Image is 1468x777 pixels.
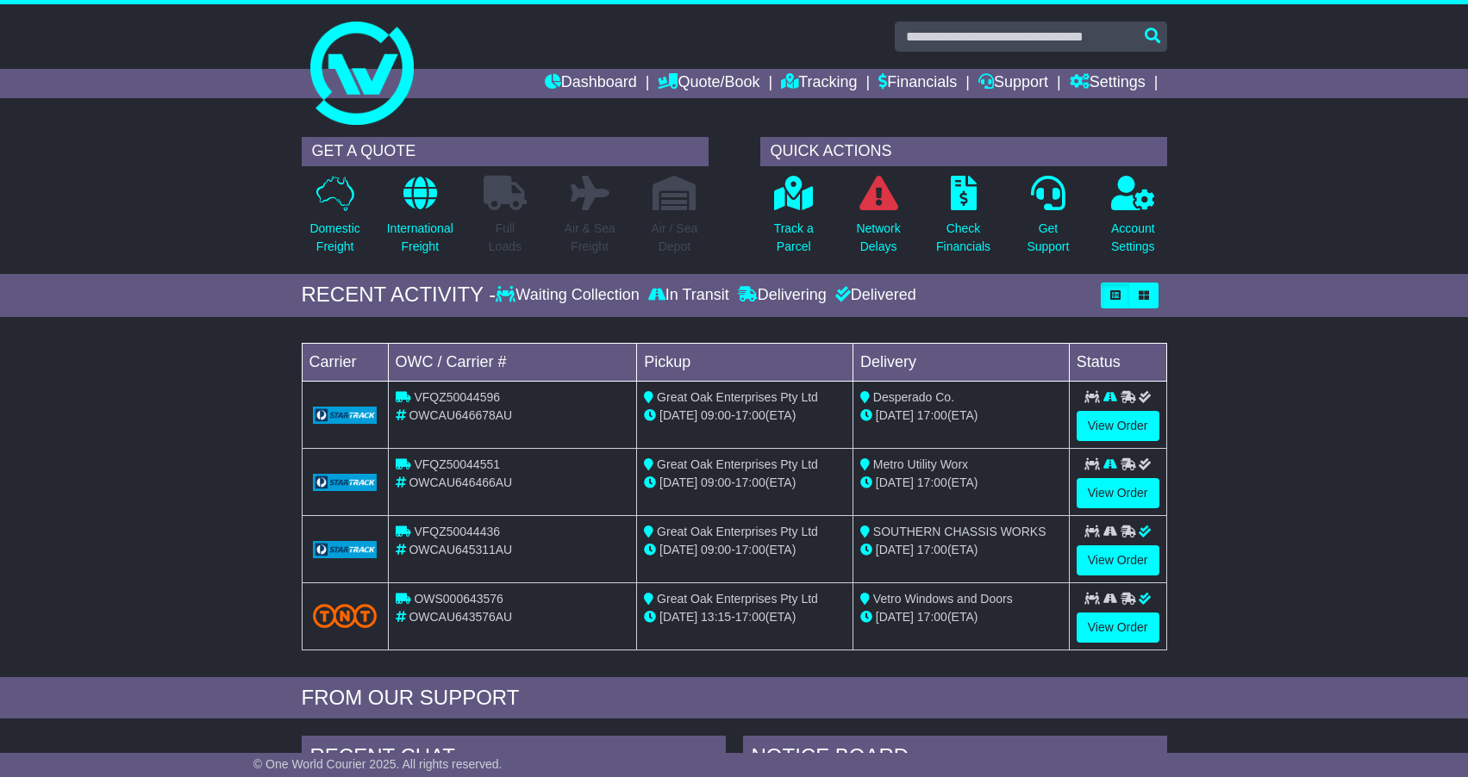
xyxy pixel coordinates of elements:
span: OWCAU643576AU [409,610,512,624]
span: SOUTHERN CHASSIS WORKS [873,525,1046,538]
a: GetSupport [1026,175,1070,265]
a: Tracking [781,69,857,98]
a: DomesticFreight [309,175,360,265]
div: (ETA) [860,608,1062,626]
span: [DATE] [876,543,914,556]
span: [DATE] [659,408,697,422]
span: 09:00 [701,408,731,422]
div: - (ETA) [644,608,846,626]
a: Track aParcel [773,175,815,265]
div: (ETA) [860,407,1062,425]
div: - (ETA) [644,474,846,492]
div: FROM OUR SUPPORT [302,686,1167,711]
img: GetCarrierServiceLogo [313,541,378,558]
td: Pickup [637,343,853,381]
span: OWCAU645311AU [409,543,512,556]
span: Great Oak Enterprises Pty Ltd [657,525,818,538]
span: Desperado Co. [873,390,954,404]
span: Great Oak Enterprises Pty Ltd [657,457,818,471]
a: Dashboard [545,69,637,98]
span: OWCAU646678AU [409,408,512,422]
a: InternationalFreight [386,175,454,265]
span: VFQZ50044551 [414,457,500,471]
span: 09:00 [701,476,731,489]
td: Status [1069,343,1166,381]
p: Air & Sea Freight [565,220,615,256]
p: Check Financials [936,220,990,256]
span: 09:00 [701,543,731,556]
a: View Order [1077,411,1159,441]
span: 17:00 [735,408,765,422]
a: Settings [1070,69,1146,98]
p: Account Settings [1111,220,1155,256]
td: OWC / Carrier # [388,343,637,381]
div: Waiting Collection [496,286,643,305]
img: TNT_Domestic.png [313,604,378,627]
a: View Order [1077,478,1159,508]
a: Financials [878,69,957,98]
span: 17:00 [917,408,947,422]
span: [DATE] [659,610,697,624]
a: Quote/Book [658,69,759,98]
span: 13:15 [701,610,731,624]
a: Support [978,69,1048,98]
p: Track a Parcel [774,220,814,256]
p: Network Delays [856,220,900,256]
span: OWCAU646466AU [409,476,512,489]
td: Delivery [853,343,1069,381]
div: QUICK ACTIONS [760,137,1167,166]
span: [DATE] [659,543,697,556]
p: Air / Sea Depot [652,220,698,256]
span: 17:00 [917,610,947,624]
a: AccountSettings [1110,175,1156,265]
p: Full Loads [484,220,527,256]
p: Domestic Freight [309,220,359,256]
span: Vetro Windows and Doors [873,592,1013,606]
span: [DATE] [876,408,914,422]
div: - (ETA) [644,407,846,425]
div: - (ETA) [644,541,846,559]
div: GET A QUOTE [302,137,709,166]
a: View Order [1077,545,1159,575]
span: VFQZ50044436 [414,525,500,538]
p: International Freight [387,220,453,256]
div: Delivered [831,286,916,305]
div: (ETA) [860,474,1062,492]
span: OWS000643576 [414,592,503,606]
span: 17:00 [735,476,765,489]
span: Metro Utility Worx [873,457,968,471]
span: [DATE] [876,610,914,624]
span: [DATE] [876,476,914,489]
div: In Transit [644,286,734,305]
span: 17:00 [735,610,765,624]
div: Delivering [734,286,831,305]
a: CheckFinancials [935,175,991,265]
img: GetCarrierServiceLogo [313,407,378,424]
p: Get Support [1027,220,1069,256]
span: [DATE] [659,476,697,489]
div: (ETA) [860,541,1062,559]
td: Carrier [302,343,388,381]
div: RECENT ACTIVITY - [302,283,497,308]
span: 17:00 [917,476,947,489]
span: © One World Courier 2025. All rights reserved. [253,757,503,771]
span: 17:00 [735,543,765,556]
img: GetCarrierServiceLogo [313,474,378,491]
span: Great Oak Enterprises Pty Ltd [657,592,818,606]
a: View Order [1077,612,1159,643]
span: Great Oak Enterprises Pty Ltd [657,390,818,404]
span: 17:00 [917,543,947,556]
a: NetworkDelays [855,175,901,265]
span: VFQZ50044596 [414,390,500,404]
